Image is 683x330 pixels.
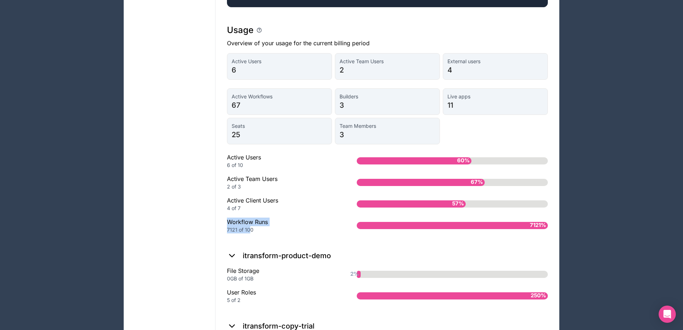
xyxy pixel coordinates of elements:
[529,290,548,302] span: 250%
[447,93,543,100] span: Live apps
[227,175,334,190] div: Active Team Users
[232,122,327,130] span: Seats
[227,218,334,233] div: Workflow Runs
[227,275,334,282] div: 0GB of 1GB
[227,297,334,304] div: 5 of 2
[340,122,435,130] span: Team Members
[232,65,327,75] span: 6
[232,58,327,65] span: Active Users
[340,100,435,110] span: 3
[227,205,334,212] div: 4 of 7
[227,226,334,233] div: 7121 of 100
[340,65,435,75] span: 2
[348,268,361,280] span: 2%
[340,58,435,65] span: Active Team Users
[450,198,466,210] span: 57%
[340,130,435,140] span: 3
[447,58,543,65] span: External users
[232,100,327,110] span: 67
[455,155,471,167] span: 60%
[227,183,334,190] div: 2 of 3
[227,153,334,169] div: Active Users
[659,306,676,323] div: Open Intercom Messenger
[227,196,334,212] div: Active Client Users
[232,93,327,100] span: Active Workflows
[447,100,543,110] span: 11
[227,266,334,282] div: File Storage
[227,288,334,304] div: User Roles
[243,251,331,261] h2: itransform-product-demo
[447,65,543,75] span: 4
[227,162,334,169] div: 6 of 10
[528,219,548,231] span: 7121%
[469,176,485,188] span: 67%
[227,24,253,36] h1: Usage
[340,93,435,100] span: Builders
[227,39,548,47] p: Overview of your usage for the current billing period
[232,130,327,140] span: 25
